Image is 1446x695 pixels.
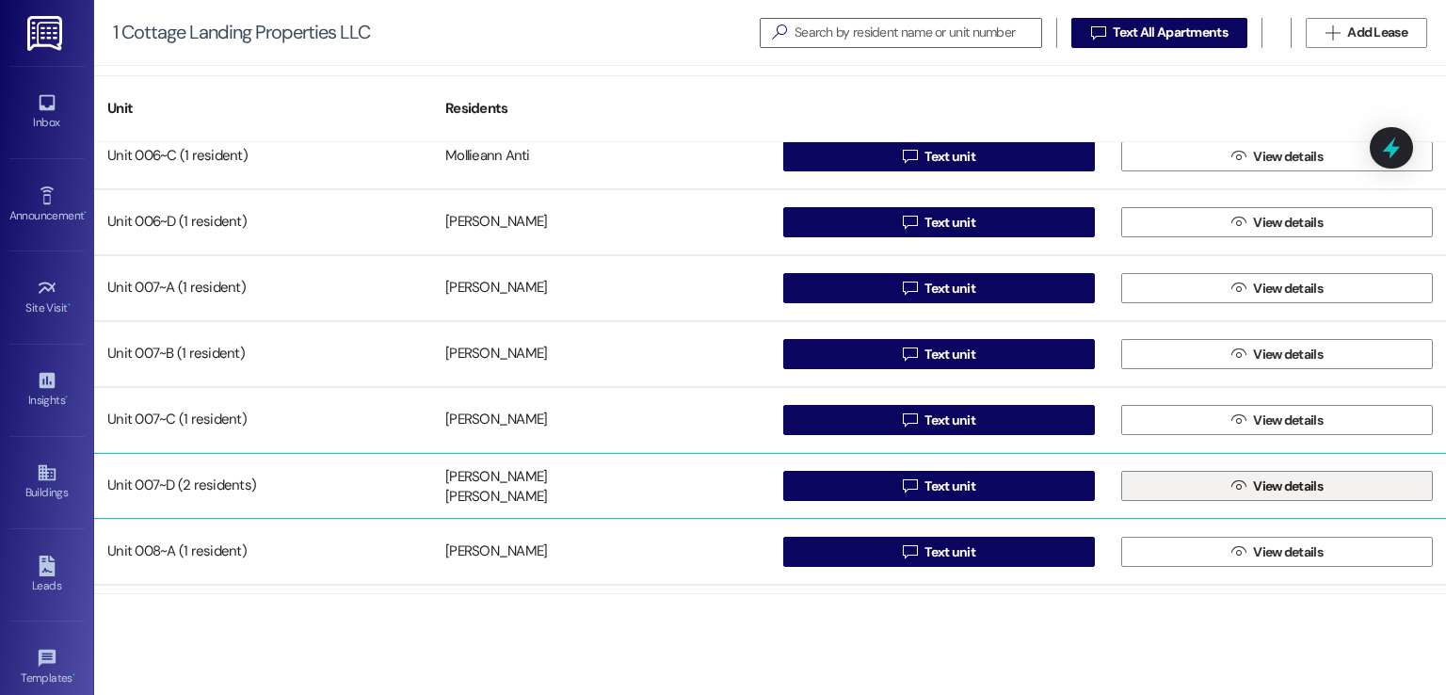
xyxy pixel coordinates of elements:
[9,364,85,415] a: Insights •
[1121,273,1433,303] button: View details
[1231,412,1245,428] i: 
[445,467,547,487] div: [PERSON_NAME]
[1121,141,1433,171] button: View details
[1121,207,1433,237] button: View details
[783,273,1095,303] button: Text unit
[1121,471,1433,501] button: View details
[84,206,87,219] span: •
[27,16,66,51] img: ResiDesk Logo
[94,137,432,175] div: Unit 006~C (1 resident)
[1347,23,1407,42] span: Add Lease
[9,272,85,323] a: Site Visit •
[924,542,975,562] span: Text unit
[9,457,85,508] a: Buildings
[924,279,975,299] span: Text unit
[924,345,975,364] span: Text unit
[9,550,85,601] a: Leads
[1231,149,1245,164] i: 
[1253,147,1323,167] span: View details
[1121,537,1433,567] button: View details
[1121,405,1433,435] button: View details
[445,488,547,508] div: [PERSON_NAME]
[445,279,547,299] div: [PERSON_NAME]
[903,215,917,230] i: 
[9,642,85,693] a: Templates •
[1121,339,1433,369] button: View details
[1253,213,1323,233] span: View details
[445,542,547,562] div: [PERSON_NAME]
[924,213,975,233] span: Text unit
[113,23,370,42] div: 1 Cottage Landing Properties LLC
[903,347,917,362] i: 
[1071,18,1247,48] button: Text All Apartments
[94,203,432,241] div: Unit 006~D (1 resident)
[924,411,975,430] span: Text unit
[65,391,68,404] span: •
[9,87,85,137] a: Inbox
[445,411,547,430] div: [PERSON_NAME]
[68,299,71,312] span: •
[764,23,795,42] i: 
[783,471,1095,501] button: Text unit
[795,20,1041,46] input: Search by resident name or unit number
[903,544,917,559] i: 
[1231,544,1245,559] i: 
[924,147,975,167] span: Text unit
[1231,347,1245,362] i: 
[94,401,432,439] div: Unit 007~C (1 resident)
[783,207,1095,237] button: Text unit
[94,269,432,307] div: Unit 007~A (1 resident)
[94,86,432,132] div: Unit
[1253,279,1323,299] span: View details
[72,669,75,682] span: •
[1253,345,1323,364] span: View details
[445,345,547,364] div: [PERSON_NAME]
[1231,478,1245,493] i: 
[1253,542,1323,562] span: View details
[445,147,530,167] div: Mollieann Anti
[1231,215,1245,230] i: 
[1253,411,1323,430] span: View details
[924,477,975,496] span: Text unit
[903,478,917,493] i: 
[1306,18,1427,48] button: Add Lease
[783,141,1095,171] button: Text unit
[94,467,432,505] div: Unit 007~D (2 residents)
[432,86,770,132] div: Residents
[94,533,432,571] div: Unit 008~A (1 resident)
[94,335,432,373] div: Unit 007~B (1 resident)
[445,213,547,233] div: [PERSON_NAME]
[903,281,917,296] i: 
[1253,477,1323,496] span: View details
[903,149,917,164] i: 
[783,405,1095,435] button: Text unit
[1325,25,1340,40] i: 
[783,339,1095,369] button: Text unit
[1091,25,1105,40] i: 
[1231,281,1245,296] i: 
[783,537,1095,567] button: Text unit
[1113,23,1228,42] span: Text All Apartments
[903,412,917,428] i: 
